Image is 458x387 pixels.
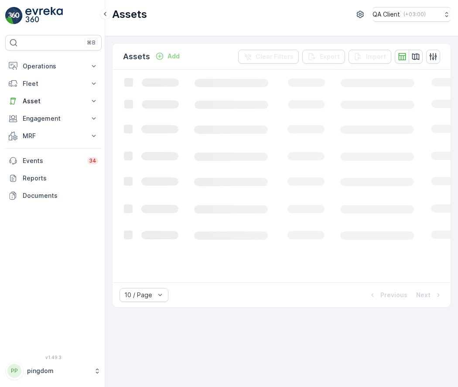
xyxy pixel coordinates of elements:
[380,291,407,299] p: Previous
[5,187,102,204] a: Documents
[23,114,84,123] p: Engagement
[7,364,21,378] div: PP
[5,75,102,92] button: Fleet
[112,7,147,21] p: Assets
[403,11,426,18] p: ( +03:00 )
[23,62,84,71] p: Operations
[5,58,102,75] button: Operations
[23,97,84,105] p: Asset
[256,52,294,61] p: Clear Filters
[349,50,391,64] button: Import
[5,355,102,360] span: v 1.49.3
[366,52,386,61] p: Import
[373,7,451,22] button: QA Client(+03:00)
[123,51,150,63] p: Assets
[5,92,102,110] button: Asset
[5,362,102,380] button: PPpingdom
[167,52,180,61] p: Add
[415,290,444,300] button: Next
[152,51,183,61] button: Add
[27,367,89,375] p: pingdom
[373,10,400,19] p: QA Client
[25,7,63,24] img: logo_light-DOdMpM7g.png
[5,127,102,145] button: MRF
[416,291,431,299] p: Next
[89,157,96,164] p: 34
[367,290,408,300] button: Previous
[5,7,23,24] img: logo
[23,156,82,165] p: Events
[23,132,84,140] p: MRF
[5,110,102,127] button: Engagement
[238,50,299,64] button: Clear Filters
[302,50,345,64] button: Export
[23,174,98,183] p: Reports
[320,52,340,61] p: Export
[5,152,102,170] a: Events34
[87,39,96,46] p: ⌘B
[5,170,102,187] a: Reports
[23,191,98,200] p: Documents
[23,79,84,88] p: Fleet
